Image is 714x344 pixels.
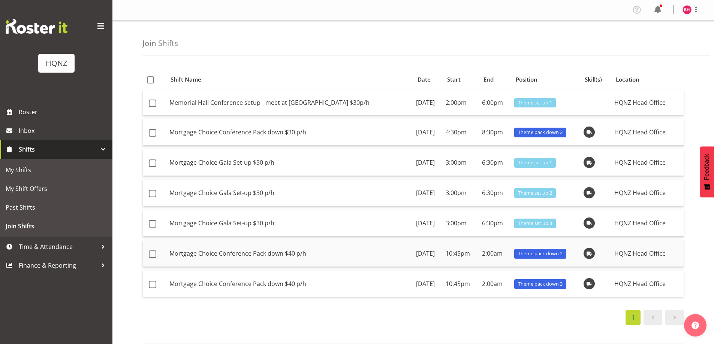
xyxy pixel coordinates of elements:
td: Mortgage Choice Conference Pack down $40 p/h [166,240,413,267]
span: Start [447,75,461,84]
span: Theme set up 2 [518,189,552,197]
span: Feedback [704,154,710,180]
span: Location [616,75,639,84]
img: barbara-hillcoat6919.jpg [683,5,692,14]
td: HQNZ Head Office [611,119,684,146]
span: Skill(s) [585,75,602,84]
td: [DATE] [413,149,443,176]
div: HQNZ [46,58,67,69]
span: My Shift Offers [6,183,107,194]
span: Time & Attendance [19,241,97,252]
td: [DATE] [413,180,443,206]
td: 2:00pm [443,90,479,115]
td: [DATE] [413,210,443,237]
td: HQNZ Head Office [611,149,684,176]
td: HQNZ Head Office [611,180,684,206]
span: Join Shifts [6,220,107,232]
td: 10:45pm [443,271,479,297]
td: Mortgage Choice Conference Pack down $30 p/h [166,119,413,146]
td: HQNZ Head Office [611,240,684,267]
td: 6:30pm [479,210,511,237]
td: Mortgage Choice Gala Set-up $30 p/h [166,210,413,237]
span: Position [516,75,537,84]
td: Mortgage Choice Gala Set-up $30 p/h [166,149,413,176]
h4: Join Shifts [142,39,178,48]
a: Past Shifts [2,198,111,217]
td: Mortgage Choice Gala Set-up $30 p/h [166,180,413,206]
span: Theme set up 1 [518,159,552,166]
span: Date [418,75,431,84]
td: HQNZ Head Office [611,271,684,297]
span: Theme pack down 2 [518,129,563,136]
td: [DATE] [413,271,443,297]
span: Theme set up 3 [518,220,552,227]
td: 3:00pm [443,210,479,237]
span: Roster [19,106,109,118]
a: Join Shifts [2,217,111,235]
td: 6:30pm [479,180,511,206]
span: Theme pack down 2 [518,250,563,257]
td: 10:45pm [443,240,479,267]
img: Rosterit website logo [6,19,67,34]
span: Inbox [19,125,109,136]
td: [DATE] [413,90,443,115]
img: help-xxl-2.png [692,322,699,329]
span: Finance & Reporting [19,260,97,271]
td: 2:00am [479,271,511,297]
span: Theme set up 1 [518,99,552,106]
td: 6:00pm [479,90,511,115]
span: End [483,75,494,84]
td: HQNZ Head Office [611,210,684,237]
span: Shift Name [171,75,201,84]
td: Mortgage Choice Conference Pack down $40 p/h [166,271,413,297]
td: Memorial Hall Conference setup - meet at [GEOGRAPHIC_DATA] $30p/h [166,90,413,115]
span: Shifts [19,144,97,155]
td: 4:30pm [443,119,479,146]
span: Past Shifts [6,202,107,213]
span: Theme pack down 3 [518,280,563,287]
td: [DATE] [413,240,443,267]
td: [DATE] [413,119,443,146]
td: 6:30pm [479,149,511,176]
button: Feedback - Show survey [700,146,714,197]
td: 3:00pm [443,180,479,206]
a: My Shift Offers [2,179,111,198]
td: 2:00am [479,240,511,267]
td: 3:00pm [443,149,479,176]
td: HQNZ Head Office [611,90,684,115]
span: My Shifts [6,164,107,176]
a: My Shifts [2,161,111,179]
td: 8:30pm [479,119,511,146]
